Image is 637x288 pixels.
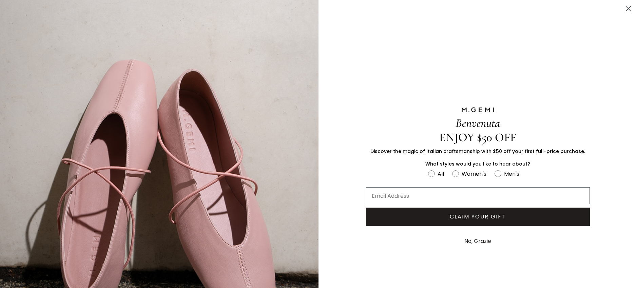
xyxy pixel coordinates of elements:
button: No, Grazie [461,233,495,250]
div: All [438,170,444,178]
button: CLAIM YOUR GIFT [366,208,590,226]
img: M.GEMI [461,107,495,113]
span: Discover the magic of Italian craftsmanship with $50 off your first full-price purchase. [370,148,585,155]
div: Men's [504,170,519,178]
span: Benvenuta [456,116,500,130]
input: Email Address [366,187,590,204]
button: Close dialog [622,3,634,15]
span: What styles would you like to hear about? [425,160,530,167]
div: Women's [462,170,486,178]
span: ENJOY $50 OFF [439,130,516,145]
